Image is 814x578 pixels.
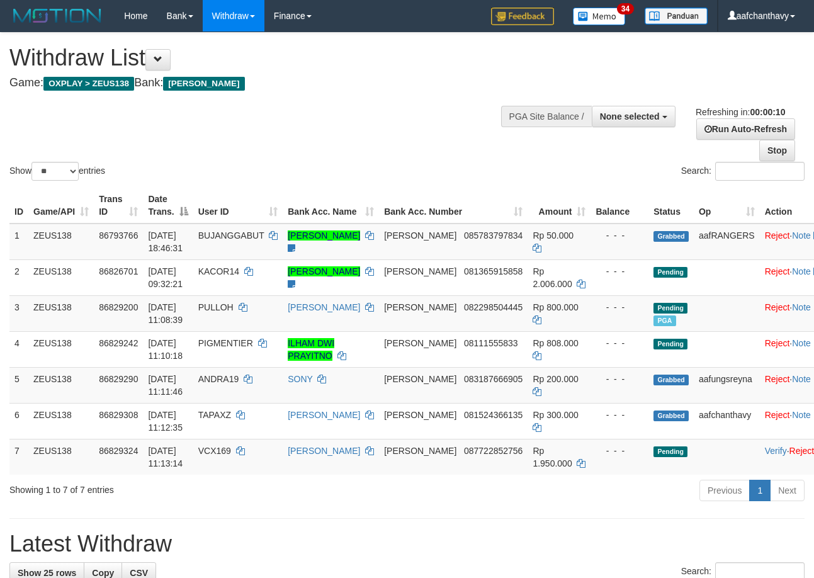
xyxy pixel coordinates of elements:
[28,367,94,403] td: ZEUS138
[464,374,523,384] span: Copy 083187666905 to clipboard
[384,410,456,420] span: [PERSON_NAME]
[792,302,811,312] a: Note
[694,403,760,439] td: aafchanthavy
[148,410,183,433] span: [DATE] 11:12:35
[384,338,456,348] span: [PERSON_NAME]
[533,230,574,241] span: Rp 50.000
[694,224,760,260] td: aafRANGERS
[533,302,578,312] span: Rp 800.000
[491,8,554,25] img: Feedback.jpg
[148,230,183,253] span: [DATE] 18:46:31
[464,410,523,420] span: Copy 081524366135 to clipboard
[198,338,253,348] span: PIGMENTIER
[384,230,456,241] span: [PERSON_NAME]
[699,480,750,501] a: Previous
[28,188,94,224] th: Game/API: activate to sort column ascending
[653,303,687,314] span: Pending
[533,266,572,289] span: Rp 2.006.000
[148,446,183,468] span: [DATE] 11:13:14
[592,106,676,127] button: None selected
[198,446,231,456] span: VCX169
[792,338,811,348] a: Note
[198,374,239,384] span: ANDRA19
[765,338,790,348] a: Reject
[99,266,138,276] span: 86826701
[92,568,114,578] span: Copy
[464,302,523,312] span: Copy 082298504445 to clipboard
[765,266,790,276] a: Reject
[288,374,312,384] a: SONY
[130,568,148,578] span: CSV
[31,162,79,181] select: Showentries
[653,411,689,421] span: Grabbed
[9,331,28,367] td: 4
[596,265,643,278] div: - - -
[163,77,244,91] span: [PERSON_NAME]
[696,107,785,117] span: Refreshing in:
[749,480,771,501] a: 1
[9,77,530,89] h4: Game: Bank:
[533,374,578,384] span: Rp 200.000
[288,410,360,420] a: [PERSON_NAME]
[384,302,456,312] span: [PERSON_NAME]
[533,410,578,420] span: Rp 300.000
[283,188,379,224] th: Bank Acc. Name: activate to sort column ascending
[715,162,805,181] input: Search:
[9,403,28,439] td: 6
[384,446,456,456] span: [PERSON_NAME]
[198,230,264,241] span: BUJANGGABUT
[464,266,523,276] span: Copy 081365915858 to clipboard
[694,367,760,403] td: aafungsreyna
[573,8,626,25] img: Button%20Memo.svg
[759,140,795,161] a: Stop
[9,531,805,557] h1: Latest Withdraw
[765,410,790,420] a: Reject
[99,410,138,420] span: 86829308
[600,111,660,122] span: None selected
[198,266,239,276] span: KACOR14
[591,188,648,224] th: Balance
[765,374,790,384] a: Reject
[384,374,456,384] span: [PERSON_NAME]
[464,338,518,348] span: Copy 08111555833 to clipboard
[645,8,708,25] img: panduan.png
[9,439,28,475] td: 7
[792,266,811,276] a: Note
[528,188,591,224] th: Amount: activate to sort column ascending
[148,374,183,397] span: [DATE] 11:11:46
[99,338,138,348] span: 86829242
[464,230,523,241] span: Copy 085783797834 to clipboard
[9,45,530,71] h1: Withdraw List
[653,267,687,278] span: Pending
[596,337,643,349] div: - - -
[379,188,528,224] th: Bank Acc. Number: activate to sort column ascending
[653,375,689,385] span: Grabbed
[9,6,105,25] img: MOTION_logo.png
[28,259,94,295] td: ZEUS138
[770,480,805,501] a: Next
[681,162,805,181] label: Search:
[694,188,760,224] th: Op: activate to sort column ascending
[696,118,795,140] a: Run Auto-Refresh
[28,403,94,439] td: ZEUS138
[9,479,330,496] div: Showing 1 to 7 of 7 entries
[28,295,94,331] td: ZEUS138
[28,439,94,475] td: ZEUS138
[288,302,360,312] a: [PERSON_NAME]
[198,410,231,420] span: TAPAXZ
[288,230,360,241] a: [PERSON_NAME]
[28,224,94,260] td: ZEUS138
[43,77,134,91] span: OXPLAY > ZEUS138
[648,188,694,224] th: Status
[143,188,193,224] th: Date Trans.: activate to sort column descending
[148,302,183,325] span: [DATE] 11:08:39
[9,188,28,224] th: ID
[653,446,687,457] span: Pending
[193,188,283,224] th: User ID: activate to sort column ascending
[533,446,572,468] span: Rp 1.950.000
[765,446,787,456] a: Verify
[596,301,643,314] div: - - -
[288,338,334,361] a: ILHAM DWI PRAYITNO
[464,446,523,456] span: Copy 087722852756 to clipboard
[750,107,785,117] strong: 00:00:10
